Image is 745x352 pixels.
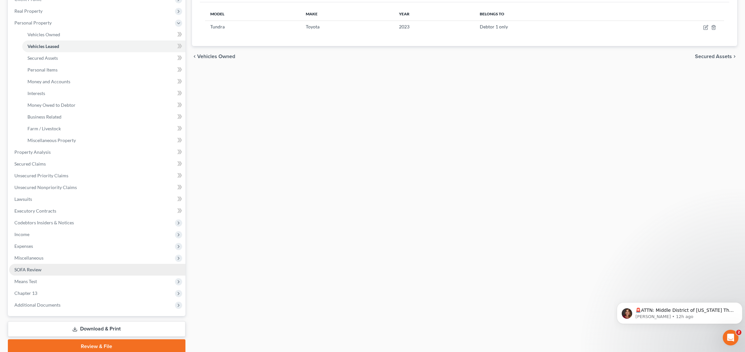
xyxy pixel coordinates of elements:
th: Model [205,8,301,21]
td: Toyota [301,21,394,33]
span: Real Property [14,8,43,14]
span: Secured Assets [27,55,58,61]
a: Unsecured Nonpriority Claims [9,182,185,193]
a: Lawsuits [9,193,185,205]
span: Interests [27,90,45,96]
span: Means Test [14,279,37,284]
span: Codebtors Insiders & Notices [14,220,74,225]
a: Property Analysis [9,146,185,158]
a: Secured Assets [22,52,185,64]
span: Lawsuits [14,196,32,202]
a: Vehicles Leased [22,40,185,52]
a: Unsecured Priority Claims [9,170,185,182]
a: Business Related [22,111,185,123]
span: Vehicles Owned [197,54,235,59]
i: chevron_right [732,54,737,59]
td: Debtor 1 only [475,21,623,33]
span: Farm / Livestock [27,126,61,131]
span: 2 [736,330,741,335]
th: Make [301,8,394,21]
a: Secured Claims [9,158,185,170]
span: Money Owed to Debtor [27,102,76,108]
a: SOFA Review [9,264,185,276]
a: Vehicles Owned [22,29,185,40]
td: 2023 [394,21,475,33]
th: Belongs To [475,8,623,21]
span: Personal Items [27,67,58,72]
span: Money and Accounts [27,79,70,84]
span: SOFA Review [14,267,42,272]
a: Executory Contracts [9,205,185,217]
i: chevron_left [192,54,197,59]
a: Money Owed to Debtor [22,99,185,111]
span: Chapter 13 [14,290,37,296]
span: Unsecured Priority Claims [14,173,68,178]
span: Miscellaneous [14,255,43,261]
a: Interests [22,88,185,99]
span: Additional Documents [14,302,61,308]
span: Income [14,232,29,237]
span: Miscellaneous Property [27,137,76,143]
span: Business Related [27,114,61,120]
span: Executory Contracts [14,208,56,214]
span: Vehicles Owned [27,32,60,37]
button: chevron_left Vehicles Owned [192,54,235,59]
span: Unsecured Nonpriority Claims [14,184,77,190]
span: Vehicles Leased [27,43,59,49]
a: Personal Items [22,64,185,76]
a: Miscellaneous Property [22,135,185,146]
td: Tundra [205,21,301,33]
span: Expenses [14,243,33,249]
iframe: Intercom notifications message [614,289,745,334]
th: Year [394,8,475,21]
iframe: Intercom live chat [723,330,738,345]
a: Download & Print [8,321,185,337]
a: Money and Accounts [22,76,185,88]
button: Secured Assets chevron_right [695,54,737,59]
span: Secured Assets [695,54,732,59]
span: Property Analysis [14,149,51,155]
span: Secured Claims [14,161,46,167]
span: Personal Property [14,20,52,25]
a: Farm / Livestock [22,123,185,135]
